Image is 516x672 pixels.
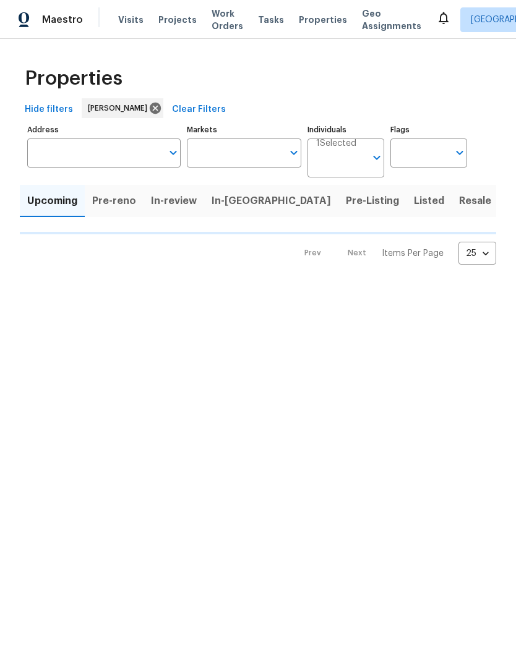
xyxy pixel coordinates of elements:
[451,144,468,161] button: Open
[307,126,384,134] label: Individuals
[92,192,136,210] span: Pre-reno
[167,98,231,121] button: Clear Filters
[285,144,303,161] button: Open
[82,98,163,118] div: [PERSON_NAME]
[299,14,347,26] span: Properties
[293,242,496,265] nav: Pagination Navigation
[42,14,83,26] span: Maestro
[346,192,399,210] span: Pre-Listing
[27,126,181,134] label: Address
[187,126,302,134] label: Markets
[382,247,444,260] p: Items Per Page
[172,102,226,117] span: Clear Filters
[258,15,284,24] span: Tasks
[25,102,73,117] span: Hide filters
[212,7,243,32] span: Work Orders
[158,14,197,26] span: Projects
[316,138,356,149] span: 1 Selected
[118,14,144,26] span: Visits
[151,192,197,210] span: In-review
[20,98,78,121] button: Hide filters
[88,102,152,114] span: [PERSON_NAME]
[212,192,331,210] span: In-[GEOGRAPHIC_DATA]
[165,144,182,161] button: Open
[25,72,123,85] span: Properties
[362,7,421,32] span: Geo Assignments
[414,192,444,210] span: Listed
[459,192,491,210] span: Resale
[458,237,496,270] div: 25
[368,149,385,166] button: Open
[27,192,77,210] span: Upcoming
[390,126,467,134] label: Flags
